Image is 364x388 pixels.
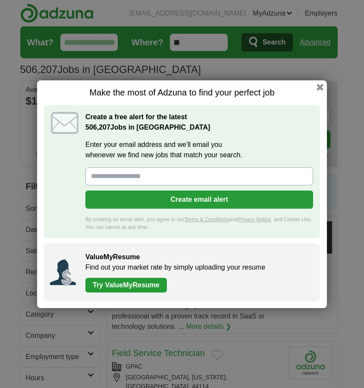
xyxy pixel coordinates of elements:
strong: Jobs in [GEOGRAPHIC_DATA] [85,124,210,131]
img: icon_email.svg [51,112,78,134]
h1: Make the most of Adzuna to find your perfect job [44,87,320,98]
p: Find out your market rate by simply uploading your resume [85,262,311,273]
h2: Create a free alert for the latest [85,112,313,133]
a: Try ValueMyResume [85,278,167,293]
button: Create email alert [85,191,313,209]
a: Privacy Notice [238,216,271,223]
span: 506,207 [85,122,110,133]
label: Enter your email address and we'll email you whenever we find new jobs that match your search. [85,140,313,160]
a: Terms & Conditions [184,216,229,223]
div: By creating an email alert, you agree to our and , and Cookie Use. You can cancel at any time. [85,216,313,231]
h2: ValueMyResume [85,252,311,262]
